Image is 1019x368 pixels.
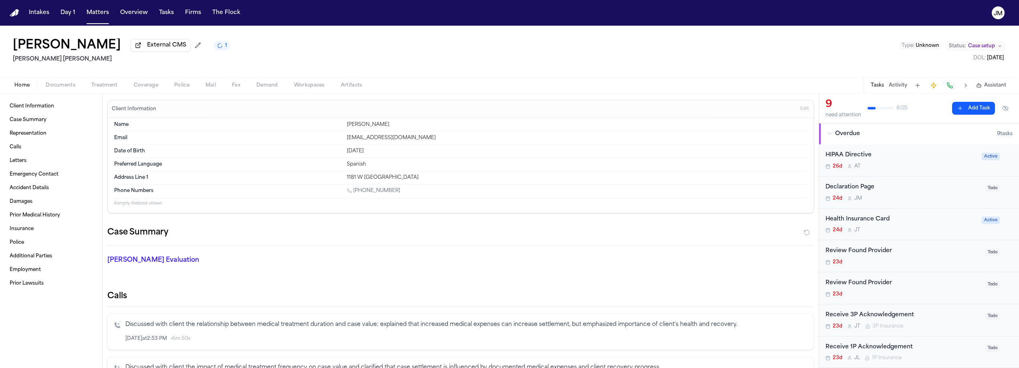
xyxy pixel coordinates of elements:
[854,163,861,170] span: A T
[826,311,981,320] div: Receive 3P Acknowledgement
[6,195,96,208] a: Damages
[131,39,191,52] button: External CMS
[14,82,30,89] span: Home
[10,198,32,205] span: Damages
[833,195,842,202] span: 24d
[46,82,75,89] span: Documents
[6,100,96,113] a: Client Information
[114,200,807,206] p: 6 empty fields not shown.
[205,82,216,89] span: Mail
[13,38,121,53] h1: [PERSON_NAME]
[125,336,167,342] span: [DATE] at 2:53 PM
[10,103,54,109] span: Client Information
[6,141,96,154] a: Calls
[10,280,44,287] span: Prior Lawsuits
[147,41,186,49] span: External CMS
[347,135,807,141] div: [EMAIL_ADDRESS][DOMAIN_NAME]
[347,174,807,181] div: 1181 W [GEOGRAPHIC_DATA]
[968,43,995,49] span: Case setup
[174,82,189,89] span: Police
[347,161,807,168] div: Spanish
[854,195,862,202] span: J M
[912,80,923,91] button: Add Task
[985,281,1000,288] span: Todo
[10,117,46,123] span: Case Summary
[826,151,977,160] div: HIPAA Directive
[10,185,49,191] span: Accident Details
[10,253,52,259] span: Additional Parties
[6,127,96,140] a: Representation
[872,355,902,361] span: 1P Insurance
[57,6,79,20] button: Day 1
[156,6,177,20] a: Tasks
[819,176,1019,208] div: Open task: Declaration Page
[110,106,158,112] h3: Client Information
[826,98,861,111] div: 9
[896,105,908,111] span: 8 / 25
[209,6,244,20] button: The Flock
[114,161,342,168] dt: Preferred Language
[800,106,809,112] span: Edit
[902,43,914,48] span: Type :
[10,9,19,17] a: Home
[6,168,96,181] a: Emergency Contact
[6,236,96,249] a: Police
[826,247,981,256] div: Review Found Provider
[347,188,400,194] a: Call 1 (385) 221-0649
[854,323,860,330] span: J T
[10,9,19,17] img: Finch Logo
[819,240,1019,272] div: Open task: Review Found Provider
[976,82,1006,89] button: Assistant
[973,56,986,61] span: DOL :
[945,41,1006,51] button: Change status from Case setup
[341,82,362,89] span: Artifacts
[6,250,96,263] a: Additional Parties
[232,82,240,89] span: Fax
[944,80,955,91] button: Make a Call
[6,277,96,290] a: Prior Lawsuits
[826,183,981,192] div: Declaration Page
[952,102,995,115] button: Add Task
[819,144,1019,176] div: Open task: HIPAA Directive
[982,153,1000,160] span: Active
[125,320,807,330] p: Discussed with client the relationship between medical treatment duration and case value; explain...
[833,259,842,265] span: 23d
[114,135,342,141] dt: Email
[10,130,46,137] span: Representation
[294,82,325,89] span: Workspaces
[83,6,112,20] a: Matters
[985,249,1000,256] span: Todo
[971,54,1006,62] button: Edit DOL: 2025-07-31
[982,216,1000,224] span: Active
[899,42,942,50] button: Edit Type: Unknown
[798,103,811,115] button: Edit
[928,80,939,91] button: Create Immediate Task
[107,255,336,265] p: [PERSON_NAME] Evaluation
[949,43,966,49] span: Status:
[225,42,227,49] span: 1
[114,188,153,194] span: Phone Numbers
[10,158,26,164] span: Letters
[13,38,121,53] button: Edit matter name
[26,6,52,20] button: Intakes
[819,123,1019,144] button: Overdue9tasks
[833,355,842,361] span: 23d
[10,171,58,178] span: Emergency Contact
[826,343,981,352] div: Receive 1P Acknowledgement
[987,56,1004,61] span: [DATE]
[819,304,1019,336] div: Open task: Receive 3P Acknowledgement
[347,148,807,154] div: [DATE]
[114,121,342,128] dt: Name
[889,82,907,89] button: Activity
[214,41,230,51] button: 1 active task
[117,6,151,20] a: Overview
[984,82,1006,89] span: Assistant
[347,121,807,128] div: [PERSON_NAME]
[826,215,977,224] div: Health Insurance Card
[6,222,96,235] a: Insurance
[833,323,842,330] span: 23d
[872,323,903,330] span: 3P Insurance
